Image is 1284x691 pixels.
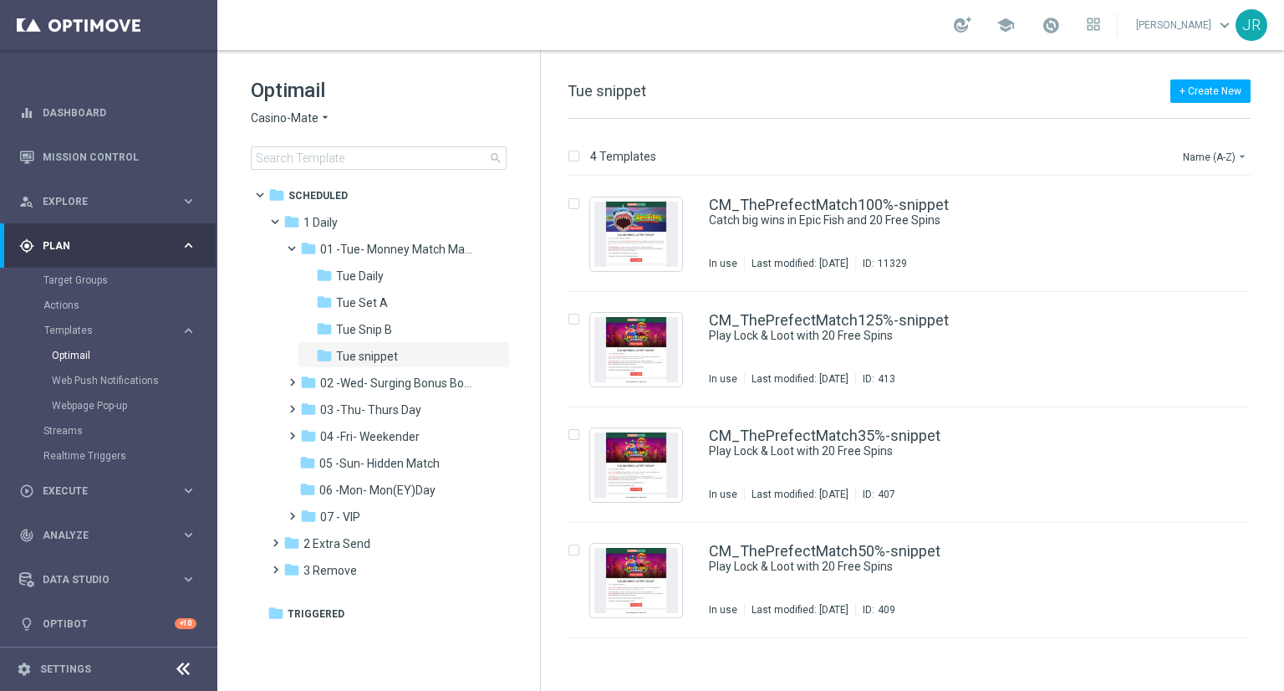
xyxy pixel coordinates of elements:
p: 4 Templates [590,149,656,164]
span: Scheduled [288,188,348,203]
a: Mission Control [43,135,196,179]
div: Data Studio [19,572,181,587]
span: Tue snippet [336,349,398,364]
span: Tue Set A [336,295,388,310]
div: Press SPACE to select this row. [551,177,1281,292]
span: Plan [43,241,181,251]
i: folder [267,605,284,622]
div: ID: [855,372,895,386]
div: 407 [878,488,895,501]
span: 05 -Sun- Hidden Match [319,456,440,471]
span: school [996,16,1015,34]
i: folder [283,561,300,578]
i: keyboard_arrow_right [181,527,196,543]
i: track_changes [19,528,34,543]
a: Catch big wins in Epic Fish and 20 Free Spins [709,212,1140,228]
div: Templates [44,325,181,335]
span: Tue Snip B [336,322,392,337]
div: ID: [855,257,907,270]
div: In use [709,488,737,501]
div: Play Lock & Loot with 20 Free Spins [709,559,1179,575]
span: 01 -Tue- Monney Match Maker [320,242,478,257]
div: Templates [43,318,216,418]
i: folder [300,401,317,417]
div: Explore [19,194,181,209]
div: Catch big wins in Epic Fish and 20 Free Spins [709,212,1179,228]
i: folder [283,213,300,230]
a: Webpage Pop-up [52,399,174,412]
div: In use [709,257,737,270]
i: keyboard_arrow_right [181,323,196,339]
span: Tue Daily [336,269,384,284]
div: Webpage Pop-up [52,393,216,418]
i: folder [300,427,317,444]
div: Last modified: [DATE] [745,603,855,617]
i: settings [17,662,32,677]
a: [PERSON_NAME]keyboard_arrow_down [1134,13,1236,38]
h1: Optimail [251,77,507,104]
span: Templates [44,325,164,335]
div: JR [1236,9,1267,41]
span: Tue snippet [568,82,646,100]
i: keyboard_arrow_right [181,483,196,499]
span: Data Studio [43,575,181,585]
a: CM_ThePrefectMatch50%-snippet [709,544,940,559]
span: 06 -Mon- Mon(EY)Day [319,483,436,498]
button: Casino-Mate arrow_drop_down [251,110,332,126]
img: 409.jpeg [594,548,678,613]
a: Settings [40,664,91,674]
div: Mission Control [19,135,196,179]
i: lightbulb [19,617,34,632]
button: Data Studio keyboard_arrow_right [18,573,197,586]
div: Last modified: [DATE] [745,257,855,270]
button: Templates keyboard_arrow_right [43,324,197,337]
i: equalizer [19,105,34,120]
button: play_circle_outline Execute keyboard_arrow_right [18,484,197,498]
button: Name (A-Z)arrow_drop_down [1181,146,1251,166]
span: 04 -Fri- Weekender [320,429,420,444]
a: Play Lock & Loot with 20 Free Spins [709,328,1140,344]
div: In use [709,372,737,386]
div: In use [709,603,737,617]
i: folder [316,267,333,284]
div: Play Lock & Loot with 20 Free Spins [709,328,1179,344]
div: Press SPACE to select this row. [551,292,1281,407]
a: Target Groups [43,274,174,287]
i: arrow_drop_down [1236,150,1249,163]
a: Optimail [52,349,174,362]
img: 407.jpeg [594,433,678,498]
div: Last modified: [DATE] [745,372,855,386]
a: CM_ThePrefectMatch35%-snippet [709,428,940,443]
button: gps_fixed Plan keyboard_arrow_right [18,239,197,253]
img: 413.jpeg [594,317,678,382]
div: Analyze [19,528,181,543]
input: Search Template [251,146,507,170]
button: person_search Explore keyboard_arrow_right [18,195,197,208]
span: 07 - VIP [320,509,360,525]
i: play_circle_outline [19,484,34,499]
span: Casino-Mate [251,110,318,126]
a: Dashboard [43,90,196,135]
i: folder [316,320,333,337]
button: Mission Control [18,151,197,164]
span: 2 Extra Send [303,536,370,551]
i: folder [299,481,316,498]
div: 409 [878,603,895,617]
span: 03 -Thu- Thurs Day [320,402,421,417]
div: ID: [855,488,895,501]
span: search [489,151,502,165]
div: Play Lock & Loot with 20 Free Spins [709,443,1179,459]
i: gps_fixed [19,238,34,253]
i: folder [283,535,300,551]
span: Explore [43,197,181,207]
i: folder [300,508,317,525]
i: keyboard_arrow_right [181,571,196,587]
i: folder [316,294,333,310]
a: Realtime Triggers [43,449,174,463]
span: 02 -Wed- Surging Bonus Booster [320,376,478,391]
div: track_changes Analyze keyboard_arrow_right [18,529,197,542]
